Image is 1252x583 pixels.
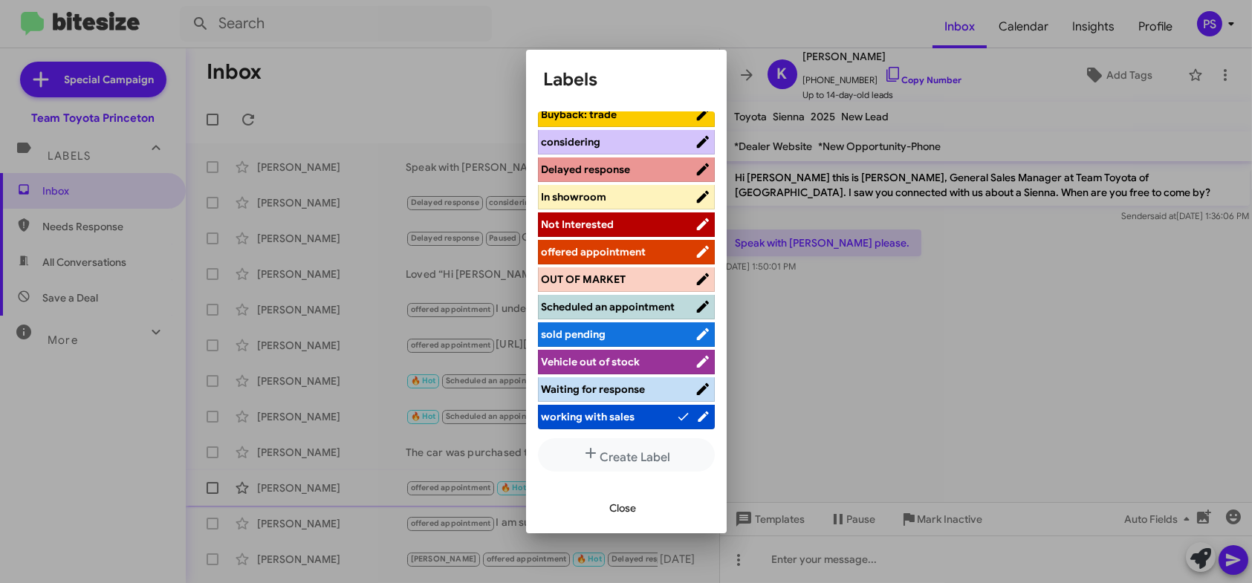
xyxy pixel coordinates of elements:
[542,245,646,258] span: offered appointment
[542,300,675,313] span: Scheduled an appointment
[542,163,631,176] span: Delayed response
[542,410,635,423] span: working with sales
[538,438,715,472] button: Create Label
[598,495,649,521] button: Close
[542,190,607,203] span: In showroom
[542,328,606,341] span: sold pending
[610,495,637,521] span: Close
[542,218,614,231] span: Not Interested
[544,68,709,91] h1: Labels
[542,135,601,149] span: considering
[542,355,640,368] span: Vehicle out of stock
[542,382,646,396] span: Waiting for response
[542,273,626,286] span: OUT OF MARKET
[542,108,617,121] span: Buyback: trade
